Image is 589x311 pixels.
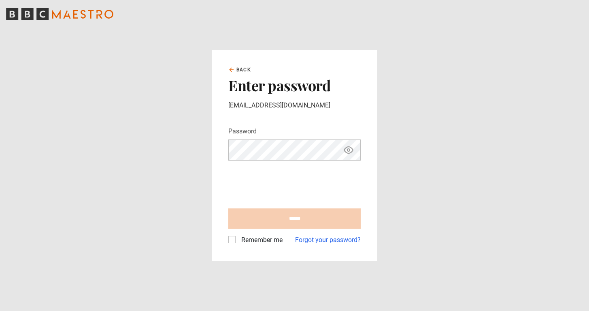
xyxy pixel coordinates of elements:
svg: BBC Maestro [6,8,113,20]
button: Show password [342,143,355,157]
a: Forgot your password? [295,235,361,245]
label: Remember me [238,235,283,245]
a: Back [228,66,251,73]
h2: Enter password [228,77,361,94]
span: Back [236,66,251,73]
p: [EMAIL_ADDRESS][DOMAIN_NAME] [228,101,361,110]
label: Password [228,127,257,136]
iframe: reCAPTCHA [228,167,351,199]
